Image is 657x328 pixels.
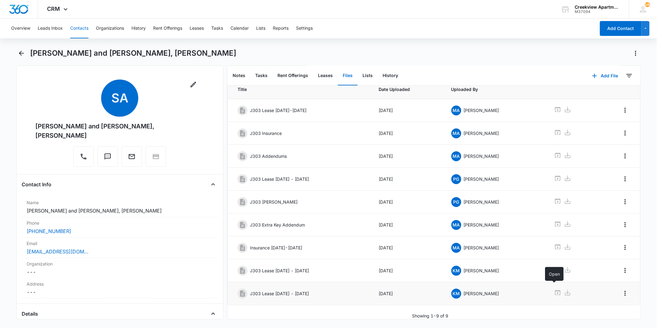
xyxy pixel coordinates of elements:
span: Title [238,86,364,93]
p: [PERSON_NAME] [464,267,499,274]
label: Name [27,199,213,206]
span: MA [451,128,461,138]
p: J303 Lease [DATE]-[DATE] [250,107,307,114]
span: MA [451,106,461,115]
div: Phone[PHONE_NUMBER] [22,217,218,238]
button: Back [16,48,26,58]
p: [PERSON_NAME] [464,176,499,182]
span: 163 [645,2,650,7]
button: Organizations [96,19,124,38]
label: Address [27,281,213,287]
p: [PERSON_NAME] [464,130,499,136]
td: [DATE] [371,168,444,191]
button: Reports [273,19,289,38]
p: J303 Lease [DATE] - [DATE] [250,176,309,182]
h1: [PERSON_NAME] and [PERSON_NAME], [PERSON_NAME] [30,49,237,58]
a: [EMAIL_ADDRESS][DOMAIN_NAME] [27,248,88,255]
span: PG [451,197,461,207]
span: KM [451,289,461,299]
button: Overflow Menu [620,220,630,230]
td: [DATE] [371,282,444,305]
label: Email [27,240,213,247]
div: account name [575,5,620,10]
button: Tasks [211,19,223,38]
button: Call [73,146,94,167]
button: Leases [313,66,338,85]
span: KM [451,266,461,276]
a: Text [97,156,118,161]
td: [DATE] [371,191,444,214]
button: Text [97,146,118,167]
div: Organization--- [22,258,218,278]
button: Leases [190,19,204,38]
button: Overview [11,19,30,38]
span: PG [451,174,461,184]
td: [DATE] [371,214,444,236]
button: Leads Inbox [38,19,63,38]
div: [PERSON_NAME] and [PERSON_NAME], [PERSON_NAME] [35,122,204,140]
p: [PERSON_NAME] [464,290,499,297]
a: Call [73,156,94,161]
button: Actions [631,48,641,58]
button: Filters [624,71,634,81]
p: J303 Lease [DATE] - [DATE] [250,290,309,297]
button: Overflow Menu [620,265,630,275]
td: [DATE] [371,122,444,145]
h4: Details [22,310,38,317]
span: Sa [101,80,138,117]
button: Rent Offerings [273,66,313,85]
button: Settings [296,19,313,38]
p: J303 Lease [DATE] - [DATE] [250,267,309,274]
p: [PERSON_NAME] [464,244,499,251]
button: Lists [256,19,265,38]
button: History [131,19,146,38]
button: Overflow Menu [620,151,630,161]
a: [PHONE_NUMBER] [27,227,71,235]
span: MA [451,243,461,253]
button: Overflow Menu [620,243,630,252]
dd: --- [27,288,213,296]
p: Insurance [DATE]-[DATE] [250,244,302,251]
div: Email[EMAIL_ADDRESS][DOMAIN_NAME] [22,238,218,258]
label: Phone [27,220,213,226]
td: [DATE] [371,145,444,168]
span: CRM [47,6,60,12]
button: Contacts [70,19,88,38]
button: Overflow Menu [620,174,630,184]
h4: Contact Info [22,181,51,188]
span: Date Uploaded [379,86,436,93]
button: Files [338,66,358,85]
span: Uploaded By [451,86,539,93]
label: Organization [27,261,213,267]
button: Notes [228,66,250,85]
div: Address--- [22,278,218,299]
dd: [PERSON_NAME] and [PERSON_NAME], [PERSON_NAME] [27,207,213,214]
span: MA [451,220,461,230]
button: Overflow Menu [620,128,630,138]
td: [DATE] [371,99,444,122]
button: Close [208,179,218,189]
button: Email [122,146,142,167]
p: J303 Addendums [250,153,287,159]
button: Tasks [250,66,273,85]
button: Overflow Menu [620,105,630,115]
button: Add File [586,68,624,83]
button: History [378,66,403,85]
a: Email [122,156,142,161]
div: account id [575,10,620,14]
p: [PERSON_NAME] [464,222,499,228]
p: J303 Extra Key Addendum [250,222,305,228]
td: [DATE] [371,259,444,282]
p: Showing 1-9 of 9 [412,313,448,319]
button: Overflow Menu [620,197,630,207]
button: Calendar [230,19,249,38]
span: MA [451,151,461,161]
p: [PERSON_NAME] [464,153,499,159]
div: Name[PERSON_NAME] and [PERSON_NAME], [PERSON_NAME] [22,197,218,217]
button: Add Contact [600,21,642,36]
button: Rent Offerings [153,19,182,38]
td: [DATE] [371,236,444,259]
p: [PERSON_NAME] [464,199,499,205]
button: Overflow Menu [620,288,630,298]
dd: --- [27,268,213,276]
